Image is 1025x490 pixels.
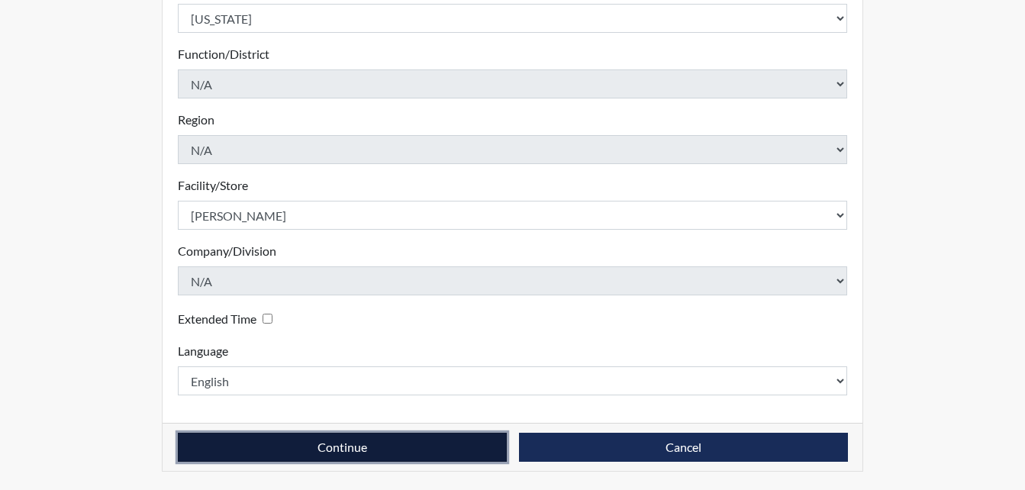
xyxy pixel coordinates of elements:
div: Checking this box will provide the interviewee with an accomodation of extra time to answer each ... [178,308,279,330]
label: Facility/Store [178,176,248,195]
label: Company/Division [178,242,276,260]
button: Continue [178,433,507,462]
label: Function/District [178,45,269,63]
label: Extended Time [178,310,256,328]
label: Region [178,111,214,129]
label: Language [178,342,228,360]
button: Cancel [519,433,848,462]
